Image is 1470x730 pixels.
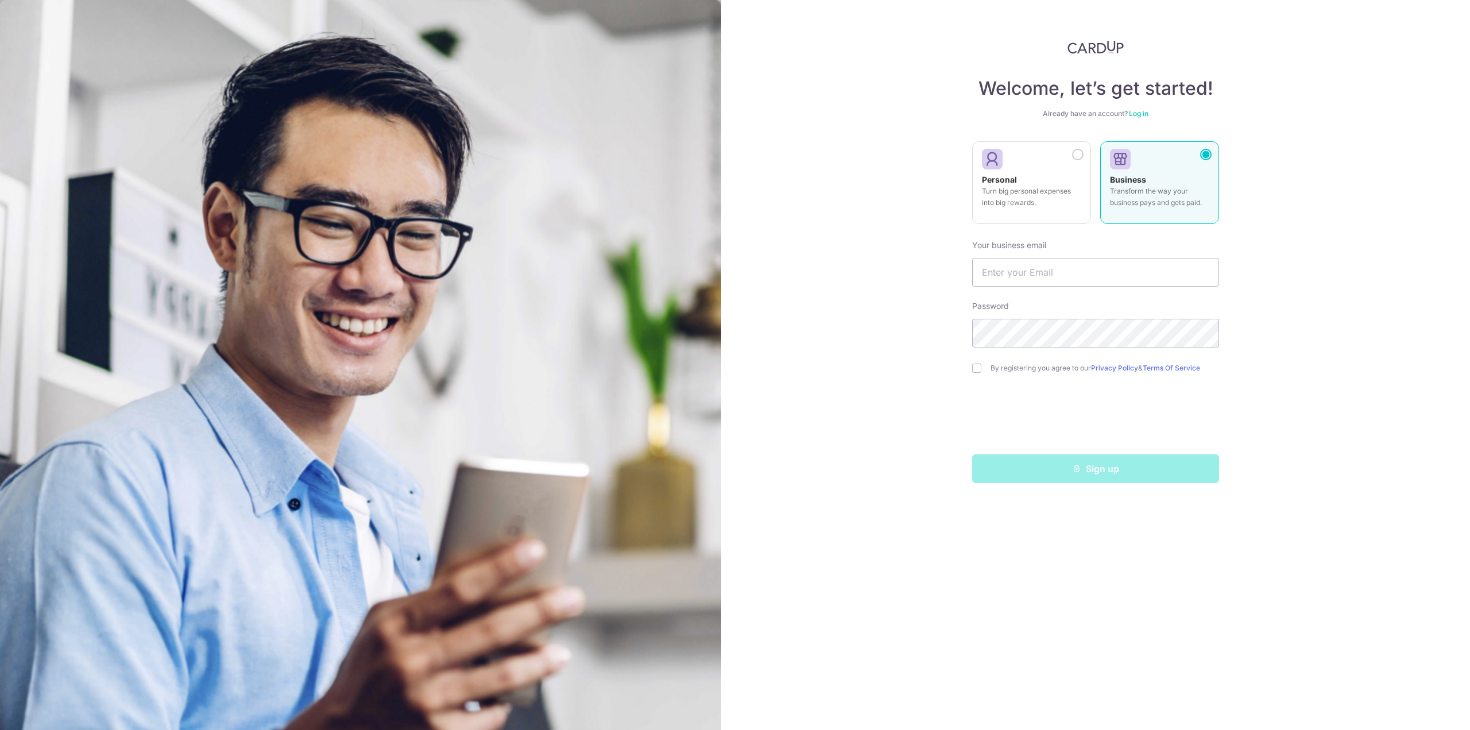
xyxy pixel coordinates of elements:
[1008,396,1183,441] iframe: reCAPTCHA
[972,77,1219,100] h4: Welcome, let’s get started!
[972,141,1091,231] a: Personal Turn big personal expenses into big rewards.
[1067,40,1124,54] img: CardUp Logo
[1129,109,1148,118] a: Log in
[991,364,1219,373] label: By registering you agree to our &
[972,109,1219,118] div: Already have an account?
[982,186,1081,208] p: Turn big personal expenses into big rewards.
[982,175,1017,184] strong: Personal
[1143,364,1200,372] a: Terms Of Service
[972,258,1219,287] input: Enter your Email
[1110,186,1209,208] p: Transform the way your business pays and gets paid.
[1100,141,1219,231] a: Business Transform the way your business pays and gets paid.
[972,300,1009,312] label: Password
[972,240,1046,251] label: Your business email
[1110,175,1146,184] strong: Business
[1091,364,1138,372] a: Privacy Policy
